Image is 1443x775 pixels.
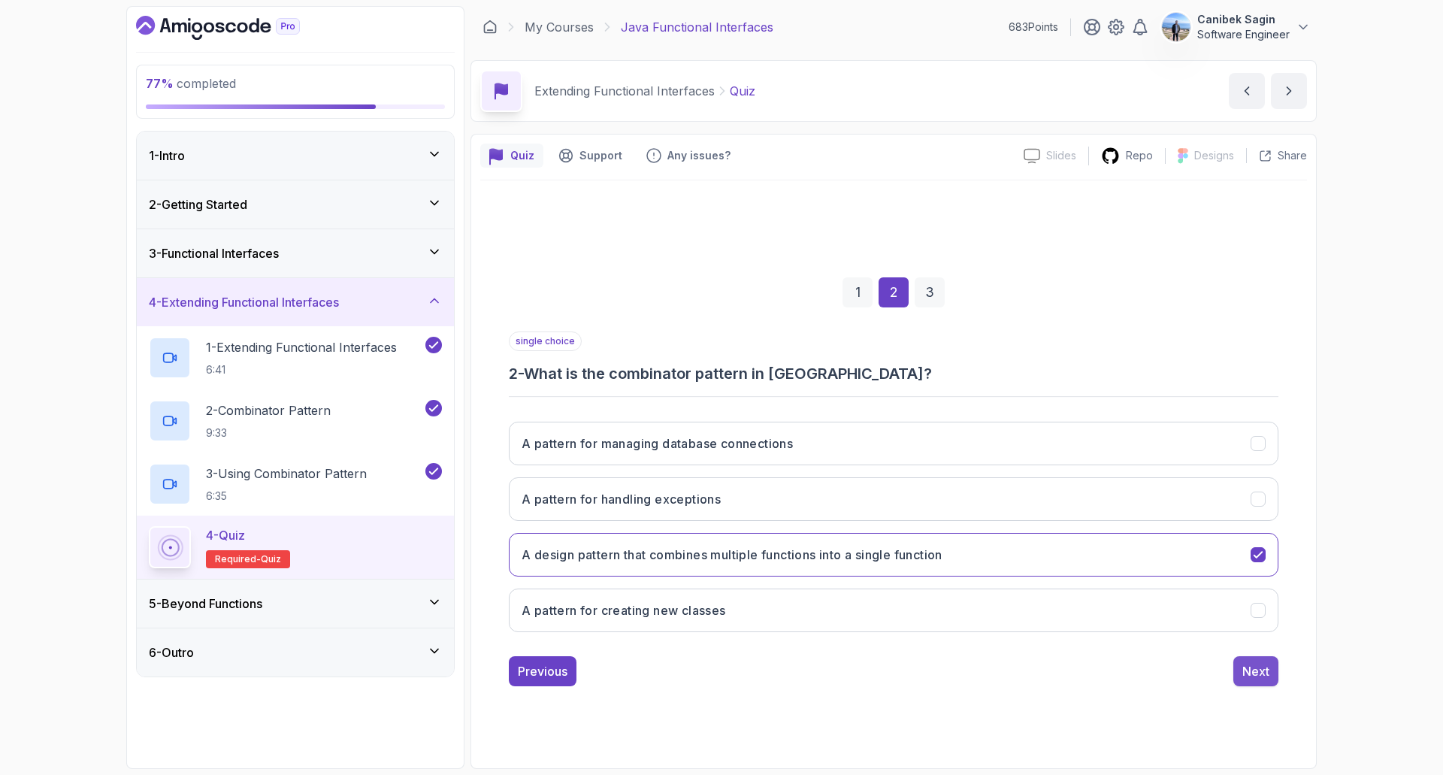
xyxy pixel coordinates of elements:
a: Dashboard [483,20,498,35]
p: Canibek Sagin [1197,12,1290,27]
button: 2-Getting Started [137,180,454,229]
div: Next [1242,662,1269,680]
div: Previous [518,662,567,680]
a: My Courses [525,18,594,36]
h3: 4 - Extending Functional Interfaces [149,293,339,311]
button: 4-Extending Functional Interfaces [137,278,454,326]
p: 4 - Quiz [206,526,245,544]
button: Feedback button [637,144,740,168]
h3: 3 - Functional Interfaces [149,244,279,262]
button: A design pattern that combines multiple functions into a single function [509,533,1278,577]
button: user profile imageCanibek SaginSoftware Engineer [1161,12,1311,42]
button: quiz button [480,144,543,168]
span: quiz [261,553,281,565]
span: 77 % [146,76,174,91]
p: Repo [1126,148,1153,163]
button: A pattern for managing database connections [509,422,1278,465]
h3: 2 - Getting Started [149,195,247,213]
h3: 6 - Outro [149,643,194,661]
p: Slides [1046,148,1076,163]
p: Extending Functional Interfaces [534,82,715,100]
p: Support [579,148,622,163]
button: Next [1233,656,1278,686]
p: Share [1278,148,1307,163]
a: Dashboard [136,16,334,40]
button: 2-Combinator Pattern9:33 [149,400,442,442]
h3: A pattern for managing database connections [522,434,793,453]
button: 5-Beyond Functions [137,580,454,628]
button: previous content [1229,73,1265,109]
h3: 1 - Intro [149,147,185,165]
p: single choice [509,331,582,351]
p: 6:41 [206,362,397,377]
img: user profile image [1162,13,1190,41]
button: 3-Using Combinator Pattern6:35 [149,463,442,505]
p: 2 - Combinator Pattern [206,401,331,419]
p: Software Engineer [1197,27,1290,42]
p: Quiz [730,82,755,100]
div: 2 [879,277,909,307]
h3: A design pattern that combines multiple functions into a single function [522,546,942,564]
p: 1 - Extending Functional Interfaces [206,338,397,356]
h3: 5 - Beyond Functions [149,595,262,613]
p: 683 Points [1009,20,1058,35]
p: Any issues? [667,148,731,163]
span: Required- [215,553,261,565]
button: next content [1271,73,1307,109]
button: 3-Functional Interfaces [137,229,454,277]
button: A pattern for creating new classes [509,589,1278,632]
a: Repo [1089,147,1165,165]
h3: 2 - What is the combinator pattern in [GEOGRAPHIC_DATA]? [509,363,1278,384]
div: 3 [915,277,945,307]
button: 1-Intro [137,132,454,180]
button: 4-QuizRequired-quiz [149,526,442,568]
button: A pattern for handling exceptions [509,477,1278,521]
p: 9:33 [206,425,331,440]
span: completed [146,76,236,91]
h3: A pattern for creating new classes [522,601,726,619]
button: Previous [509,656,576,686]
p: Quiz [510,148,534,163]
p: 3 - Using Combinator Pattern [206,465,367,483]
button: Support button [549,144,631,168]
p: 6:35 [206,489,367,504]
button: 6-Outro [137,628,454,677]
button: 1-Extending Functional Interfaces6:41 [149,337,442,379]
h3: A pattern for handling exceptions [522,490,721,508]
div: 1 [843,277,873,307]
button: Share [1246,148,1307,163]
p: Java Functional Interfaces [621,18,773,36]
p: Designs [1194,148,1234,163]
